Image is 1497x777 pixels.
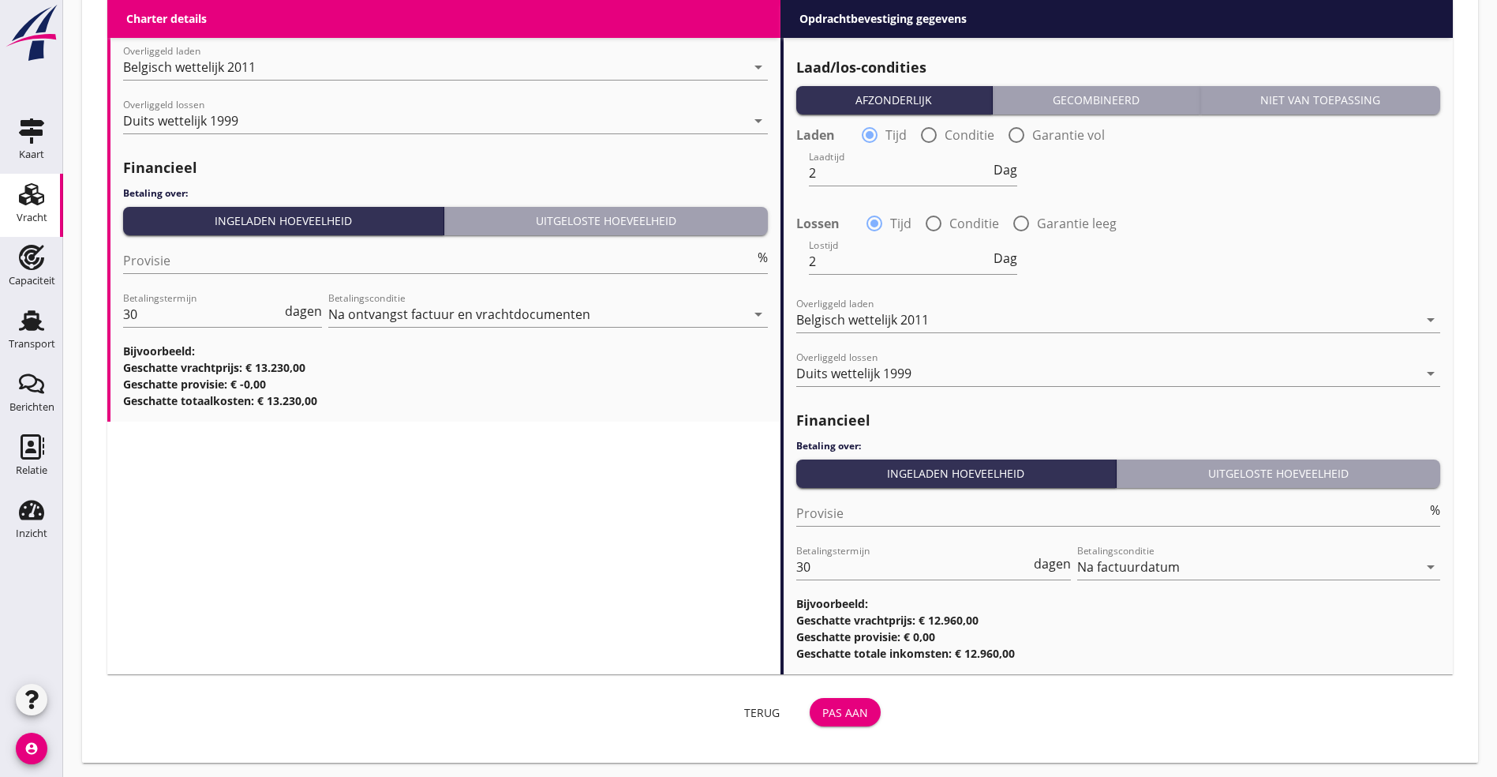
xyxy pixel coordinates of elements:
div: Niet van toepassing [1207,92,1434,108]
h3: Geschatte vrachtprijs: € 13.230,00 [123,359,768,376]
button: Uitgeloste hoeveelheid [444,207,768,235]
div: Pas aan [822,704,868,721]
h3: Geschatte totaalkosten: € 13.230,00 [123,392,768,409]
i: arrow_drop_down [749,305,768,324]
h3: Bijvoorbeeld: [123,343,768,359]
div: Duits wettelijk 1999 [796,366,911,381]
div: Gecombineerd [999,92,1193,108]
div: Transport [9,339,55,349]
label: Tijd [890,216,911,231]
div: Na factuurdatum [1077,560,1180,574]
strong: Laden [796,127,835,143]
i: arrow_drop_down [749,58,768,77]
i: euro [1383,6,1402,25]
div: dagen [282,305,322,317]
button: Terug [728,698,797,726]
h3: Geschatte provisie: € 0,00 [796,629,1441,645]
button: Uitgeloste hoeveelheid [1117,460,1440,488]
div: Capaciteit [9,276,55,286]
div: Ingeladen hoeveelheid [803,465,1110,482]
input: Laadtijd [809,160,990,186]
div: Uitgeloste hoeveelheid [451,212,762,229]
div: Vracht [17,212,47,223]
h3: Geschatte vrachtprijs: € 12.960,00 [796,612,1441,629]
div: Ingeladen hoeveelheid [129,212,437,229]
div: Belgisch wettelijk 2011 [796,313,929,327]
input: Stapgrootte [985,8,1171,33]
img: logo-small.a267ee39.svg [3,4,60,62]
input: Toeslag/stap [1188,8,1374,33]
strong: Lossen [796,216,840,231]
i: arrow_drop_down [749,111,768,130]
i: arrow_drop_down [1421,364,1440,383]
h4: Betaling over: [796,439,1441,453]
div: Na ontvangst factuur en vrachtdocumenten [328,307,590,321]
label: Conditie [949,216,999,231]
i: percent [1415,6,1434,25]
div: Relatie [16,465,47,475]
span: Dag [994,163,1017,176]
div: Terug [740,704,784,721]
h2: Laad/los-condities [796,57,1441,78]
input: Lostijd [809,249,990,274]
div: dagen [1031,557,1071,570]
div: Afzonderlijk [803,92,986,108]
h2: Financieel [123,157,768,178]
i: arrow_drop_down [1421,557,1440,576]
input: Provisie [123,248,754,273]
h4: Betaling over: [123,186,768,201]
label: Garantie vol [1032,127,1105,143]
h3: Geschatte totale inkomsten: € 12.960,00 [796,645,1441,662]
button: Niet van toepassing [1200,86,1440,114]
input: Betalingstermijn [796,554,1031,580]
input: Betalingstermijn [123,302,282,327]
label: Conditie [945,127,994,143]
i: arrow_drop_down [1421,310,1440,329]
div: Uitgeloste hoeveelheid [1123,465,1434,482]
div: Kaart [19,149,44,160]
label: Garantie leeg [1037,216,1117,231]
div: % [1174,11,1188,30]
div: % [1427,504,1440,516]
button: Ingeladen hoeveelheid [123,207,444,235]
h3: Geschatte provisie: € -0,00 [123,376,768,392]
h3: Bijvoorbeeld: [796,595,1441,612]
div: Belgisch wettelijk 2011 [123,60,256,74]
div: % [754,251,768,264]
input: Vanaf [796,8,982,33]
button: Gecombineerd [993,86,1200,114]
div: Inzicht [16,528,47,539]
label: Tijd [885,127,907,143]
h2: Financieel [796,410,1441,431]
div: Duits wettelijk 1999 [123,114,238,128]
input: Provisie [796,501,1428,526]
button: Pas aan [810,698,881,726]
div: Berichten [9,402,54,412]
i: account_circle [16,733,47,764]
button: Afzonderlijk [796,86,994,114]
span: Dag [994,252,1017,265]
button: Ingeladen hoeveelheid [796,460,1117,488]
